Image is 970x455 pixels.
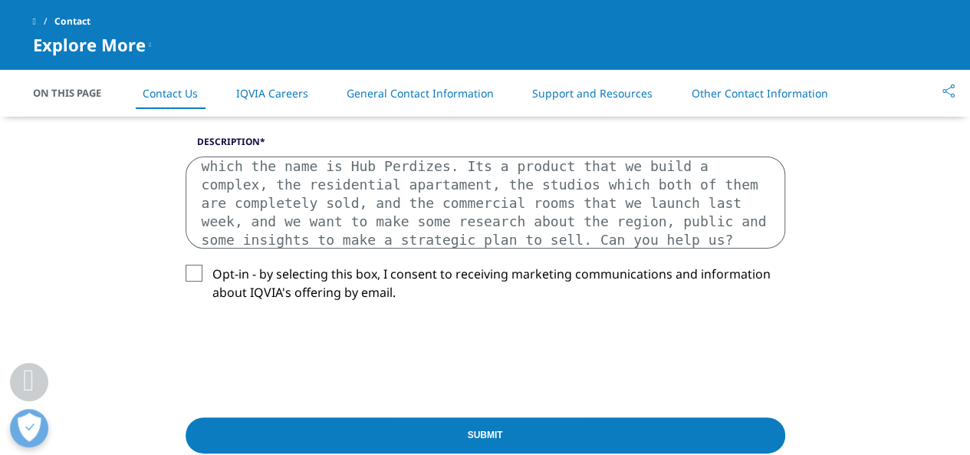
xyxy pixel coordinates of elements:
a: Other Contact Information [691,86,827,101]
a: Support and Resources [532,86,653,101]
button: Abrir preferências [10,409,48,447]
iframe: reCAPTCHA [186,326,419,386]
label: Description [186,135,785,157]
label: Opt-in - by selecting this box, I consent to receiving marketing communications and information a... [186,265,785,310]
span: Contact [54,8,90,35]
span: Explore More [33,35,146,54]
a: Contact Us [143,86,198,101]
input: Submit [186,417,785,453]
a: IQVIA Careers [236,86,308,101]
span: On This Page [33,85,117,101]
a: General Contact Information [347,86,494,101]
